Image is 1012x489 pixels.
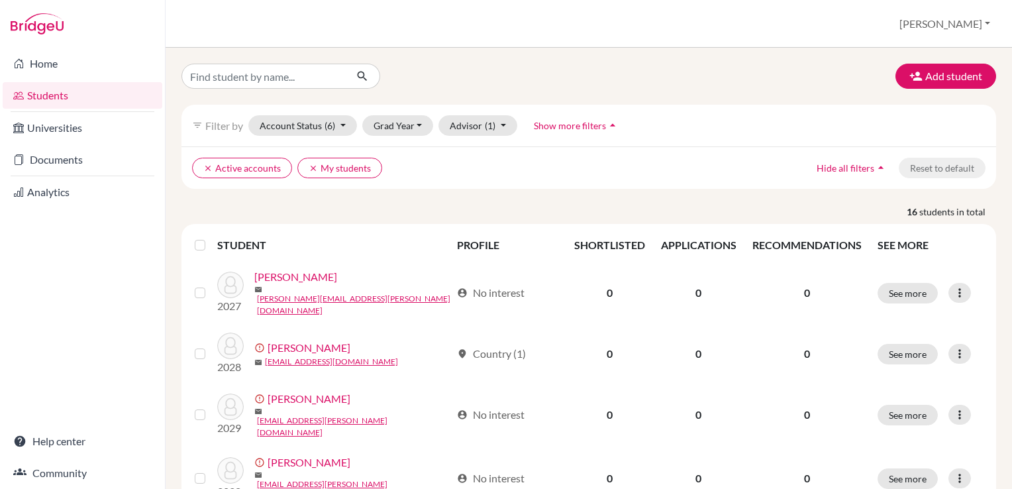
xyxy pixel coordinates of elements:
button: Advisor(1) [438,115,517,136]
i: clear [309,164,318,173]
span: error_outline [254,343,268,353]
i: arrow_drop_up [606,119,619,132]
a: [PERSON_NAME] [268,455,350,470]
a: [PERSON_NAME] [268,391,350,407]
span: (6) [325,120,335,131]
td: 0 [653,383,744,447]
img: Beaumont, Lauren [217,333,244,359]
button: clearActive accounts [192,158,292,178]
a: Community [3,460,162,486]
i: clear [203,164,213,173]
a: Help center [3,428,162,455]
span: mail [254,286,262,294]
a: [PERSON_NAME][EMAIL_ADDRESS][PERSON_NAME][DOMAIN_NAME] [257,293,451,317]
a: Home [3,50,162,77]
button: See more [878,468,938,489]
a: Documents [3,146,162,173]
td: 0 [566,383,653,447]
img: Bridge-U [11,13,64,34]
th: SHORTLISTED [566,229,653,261]
i: arrow_drop_up [874,161,887,174]
th: SEE MORE [870,229,991,261]
p: 0 [752,407,862,423]
input: Find student by name... [181,64,346,89]
td: 0 [566,325,653,383]
a: [PERSON_NAME] [254,269,337,285]
span: Hide all filters [817,162,874,174]
a: [EMAIL_ADDRESS][DOMAIN_NAME] [265,356,398,368]
span: (1) [485,120,495,131]
span: account_circle [457,409,468,420]
img: Adjei, Esther [217,272,244,298]
p: 0 [752,285,862,301]
button: Reset to default [899,158,986,178]
div: No interest [457,285,525,301]
a: Analytics [3,179,162,205]
span: Filter by [205,119,243,132]
span: location_on [457,349,468,359]
span: mail [254,407,262,415]
div: No interest [457,407,525,423]
p: 0 [752,346,862,362]
div: Country (1) [457,346,526,362]
span: account_circle [457,288,468,298]
button: Add student [895,64,996,89]
span: mail [254,471,262,479]
span: students in total [919,205,996,219]
button: Account Status(6) [248,115,357,136]
button: Show more filtersarrow_drop_up [523,115,631,136]
div: No interest [457,470,525,486]
p: 2029 [217,420,244,436]
span: mail [254,358,262,366]
img: Burdette, Ava [217,394,244,420]
span: Show more filters [534,120,606,131]
button: Grad Year [362,115,434,136]
button: See more [878,344,938,364]
td: 0 [566,261,653,325]
button: Hide all filtersarrow_drop_up [805,158,899,178]
span: account_circle [457,473,468,484]
a: Students [3,82,162,109]
i: filter_list [192,120,203,131]
a: [EMAIL_ADDRESS][PERSON_NAME][DOMAIN_NAME] [257,415,451,439]
span: error_outline [254,457,268,468]
img: Croutch, Dara [217,457,244,484]
button: [PERSON_NAME] [893,11,996,36]
td: 0 [653,261,744,325]
th: PROFILE [449,229,566,261]
th: APPLICATIONS [653,229,744,261]
button: See more [878,405,938,425]
strong: 16 [907,205,919,219]
span: error_outline [254,394,268,404]
td: 0 [653,325,744,383]
p: 2028 [217,359,244,375]
p: 0 [752,470,862,486]
a: [PERSON_NAME] [268,340,350,356]
th: RECOMMENDATIONS [744,229,870,261]
button: See more [878,283,938,303]
button: clearMy students [297,158,382,178]
p: 2027 [217,298,244,314]
th: STUDENT [217,229,449,261]
a: Universities [3,115,162,141]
